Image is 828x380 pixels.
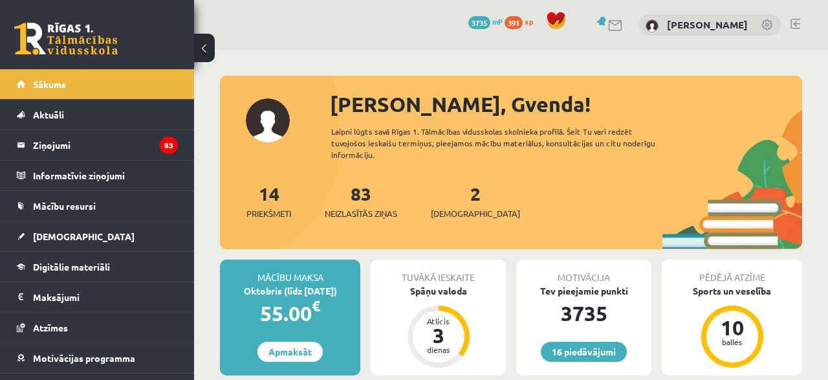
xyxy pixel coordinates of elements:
[419,317,458,325] div: Atlicis
[505,16,539,27] a: 391 xp
[662,284,802,298] div: Sports un veselība
[220,284,360,298] div: Oktobris (līdz [DATE])
[17,191,178,221] a: Mācību resursi
[713,338,752,346] div: balles
[662,284,802,370] a: Sports un veselība 10 balles
[33,352,135,364] span: Motivācijas programma
[371,284,506,370] a: Spāņu valoda Atlicis 3 dienas
[33,161,178,190] legend: Informatīvie ziņojumi
[431,182,520,220] a: 2[DEMOGRAPHIC_DATA]
[246,207,291,220] span: Priekšmeti
[17,130,178,160] a: Ziņojumi83
[419,346,458,353] div: dienas
[516,260,651,284] div: Motivācija
[516,284,651,298] div: Tev pieejamie punkti
[17,69,178,99] a: Sākums
[33,282,178,312] legend: Maksājumi
[257,342,323,362] a: Apmaksāt
[541,342,627,362] a: 16 piedāvājumi
[33,78,66,90] span: Sākums
[17,343,178,373] a: Motivācijas programma
[468,16,503,27] a: 3735 mP
[33,109,64,120] span: Aktuāli
[17,221,178,251] a: [DEMOGRAPHIC_DATA]
[14,23,118,55] a: Rīgas 1. Tālmācības vidusskola
[160,137,178,154] i: 83
[17,282,178,312] a: Maksājumi
[371,284,506,298] div: Spāņu valoda
[17,161,178,190] a: Informatīvie ziņojumi
[17,313,178,342] a: Atzīmes
[325,182,397,220] a: 83Neizlasītās ziņas
[220,260,360,284] div: Mācību maksa
[17,100,178,129] a: Aktuāli
[17,252,178,282] a: Digitālie materiāli
[431,207,520,220] span: [DEMOGRAPHIC_DATA]
[330,89,802,120] div: [PERSON_NAME], Gvenda!
[33,322,68,333] span: Atzīmes
[713,317,752,338] div: 10
[312,296,320,315] span: €
[246,182,291,220] a: 14Priekšmeti
[525,16,533,27] span: xp
[646,19,659,32] img: Gvenda Liepiņa
[33,230,135,242] span: [DEMOGRAPHIC_DATA]
[492,16,503,27] span: mP
[468,16,490,29] span: 3735
[33,261,110,273] span: Digitālie materiāli
[371,260,506,284] div: Tuvākā ieskaite
[419,325,458,346] div: 3
[331,126,681,161] div: Laipni lūgts savā Rīgas 1. Tālmācības vidusskolas skolnieka profilā. Šeit Tu vari redzēt tuvojošo...
[33,130,178,160] legend: Ziņojumi
[220,298,360,329] div: 55.00
[325,207,397,220] span: Neizlasītās ziņas
[662,260,802,284] div: Pēdējā atzīme
[516,298,651,329] div: 3735
[33,200,96,212] span: Mācību resursi
[505,16,523,29] span: 391
[667,18,748,31] a: [PERSON_NAME]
